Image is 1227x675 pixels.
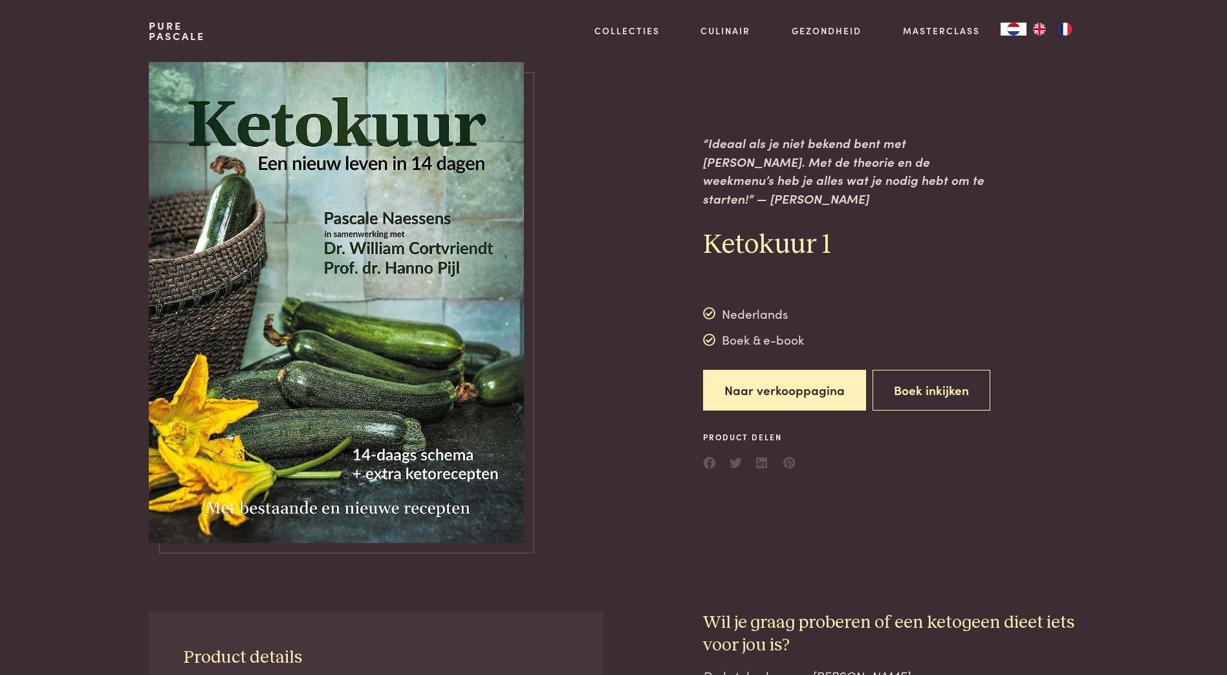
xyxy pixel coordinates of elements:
span: Product delen [703,431,796,443]
span: Product details [184,648,302,667]
img: https://admin.purepascale.com/wp-content/uploads/2019/09/pascale-naessens-ketokuur.jpeg [149,62,524,543]
a: Gezondheid [792,24,862,37]
p: “Ideaal als je niet bekend bent met [PERSON_NAME]. Met de theorie en de weekmenu’s heb je alles w... [703,134,999,208]
ul: Language list [1026,23,1078,36]
aside: Language selected: Nederlands [1001,23,1078,36]
div: Nederlands [703,304,805,323]
div: Boek & e-book [703,330,805,350]
a: PurePascale [149,21,205,41]
a: FR [1052,23,1078,36]
a: Culinair [700,24,750,37]
div: Language [1001,23,1026,36]
a: Naar verkooppagina [703,370,866,411]
a: Masterclass [903,24,980,37]
h3: Wil je graag proberen of een ketogeen dieet iets voor jou is? [703,612,1078,656]
button: Boek inkijken [873,370,990,411]
h2: Ketokuur 1 [703,228,999,262]
a: EN [1026,23,1052,36]
a: Collecties [594,24,660,37]
a: NL [1001,23,1026,36]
